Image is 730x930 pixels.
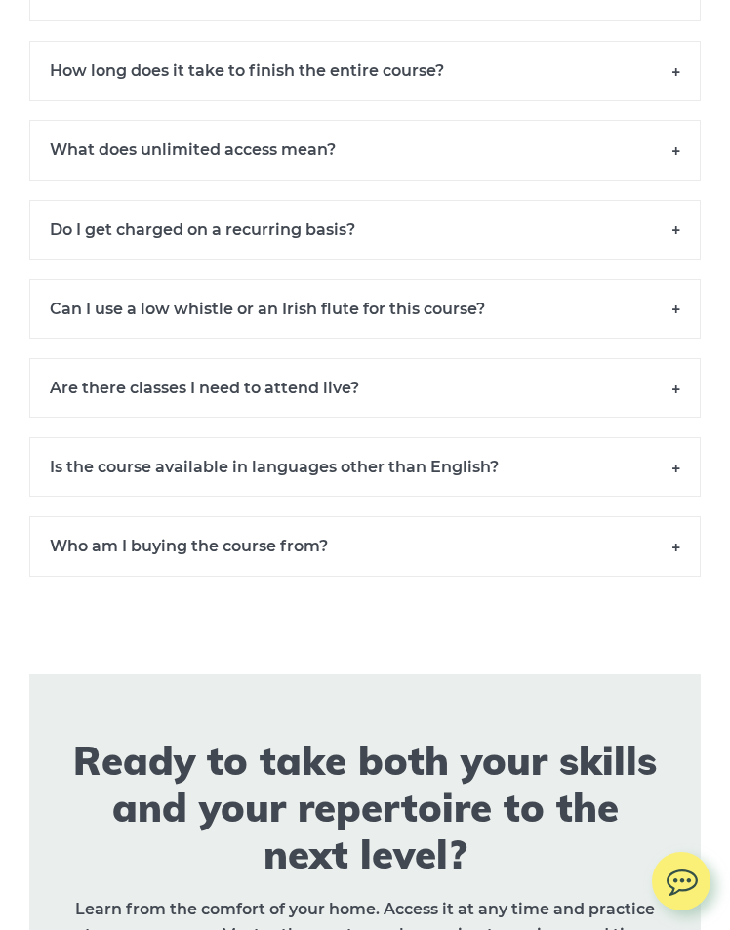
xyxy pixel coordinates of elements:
[29,200,701,260] h6: Do I get charged on a recurring basis?
[652,852,710,902] img: chat.svg
[29,358,701,418] h6: Are there classes I need to attend live?
[29,41,701,101] h6: How long does it take to finish the entire course?
[29,279,701,339] h6: Can I use a low whistle or an Irish flute for this course?
[29,437,701,497] h6: Is the course available in languages other than English?
[68,737,662,877] h2: Ready to take both your skills and your repertoire to the next level?
[29,516,701,576] h6: Who am I buying the course from?
[29,120,701,180] h6: What does unlimited access mean?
